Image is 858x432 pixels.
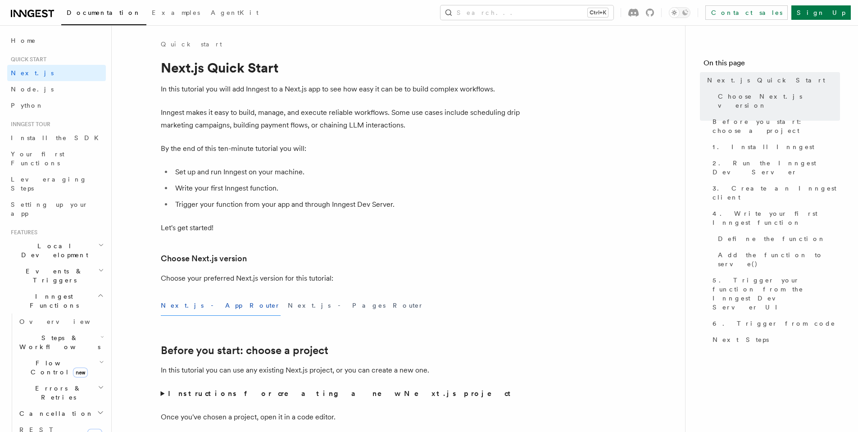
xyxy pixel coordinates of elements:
[704,72,840,88] a: Next.js Quick Start
[718,92,840,110] span: Choose Next.js version
[16,409,94,418] span: Cancellation
[161,106,521,132] p: Inngest makes it easy to build, manage, and execute reliable workflows. Some use cases include sc...
[67,9,141,16] span: Documentation
[709,139,840,155] a: 1. Install Inngest
[707,76,825,85] span: Next.js Quick Start
[713,276,840,312] span: 5. Trigger your function from the Inngest Dev Server UI
[7,171,106,196] a: Leveraging Steps
[709,114,840,139] a: Before you start: choose a project
[11,176,87,192] span: Leveraging Steps
[211,9,259,16] span: AgentKit
[7,130,106,146] a: Install the SDK
[713,335,769,344] span: Next Steps
[7,56,46,63] span: Quick start
[173,198,521,211] li: Trigger your function from your app and through Inngest Dev Server.
[16,384,98,402] span: Errors & Retries
[161,59,521,76] h1: Next.js Quick Start
[440,5,613,20] button: Search...Ctrl+K
[61,3,146,25] a: Documentation
[146,3,205,24] a: Examples
[713,319,835,328] span: 6. Trigger from code
[11,86,54,93] span: Node.js
[173,166,521,178] li: Set up and run Inngest on your machine.
[709,205,840,231] a: 4. Write your first Inngest function
[161,40,222,49] a: Quick start
[7,238,106,263] button: Local Development
[11,134,104,141] span: Install the SDK
[713,184,840,202] span: 3. Create an Inngest client
[7,146,106,171] a: Your first Functions
[173,182,521,195] li: Write your first Inngest function.
[7,97,106,114] a: Python
[791,5,851,20] a: Sign Up
[7,121,50,128] span: Inngest tour
[161,272,521,285] p: Choose your preferred Next.js version for this tutorial:
[7,81,106,97] a: Node.js
[161,387,521,400] summary: Instructions for creating a new Next.js project
[168,389,514,398] strong: Instructions for creating a new Next.js project
[714,247,840,272] a: Add the function to serve()
[718,250,840,268] span: Add the function to serve()
[713,142,814,151] span: 1. Install Inngest
[152,9,200,16] span: Examples
[11,36,36,45] span: Home
[709,315,840,332] a: 6. Trigger from code
[709,272,840,315] a: 5. Trigger your function from the Inngest Dev Server UI
[16,359,99,377] span: Flow Control
[73,368,88,377] span: new
[16,405,106,422] button: Cancellation
[713,159,840,177] span: 2. Run the Inngest Dev Server
[16,330,106,355] button: Steps & Workflows
[7,196,106,222] a: Setting up your app
[205,3,264,24] a: AgentKit
[7,229,37,236] span: Features
[718,234,826,243] span: Define the function
[7,32,106,49] a: Home
[7,292,97,310] span: Inngest Functions
[588,8,608,17] kbd: Ctrl+K
[161,222,521,234] p: Let's get started!
[714,88,840,114] a: Choose Next.js version
[713,209,840,227] span: 4. Write your first Inngest function
[19,318,112,325] span: Overview
[11,102,44,109] span: Python
[714,231,840,247] a: Define the function
[704,58,840,72] h4: On this page
[713,117,840,135] span: Before you start: choose a project
[16,355,106,380] button: Flow Controlnew
[288,296,424,316] button: Next.js - Pages Router
[705,5,788,20] a: Contact sales
[709,332,840,348] a: Next Steps
[11,150,64,167] span: Your first Functions
[11,69,54,77] span: Next.js
[161,411,521,423] p: Once you've chosen a project, open it in a code editor.
[161,252,247,265] a: Choose Next.js version
[161,142,521,155] p: By the end of this ten-minute tutorial you will:
[7,263,106,288] button: Events & Triggers
[709,155,840,180] a: 2. Run the Inngest Dev Server
[669,7,690,18] button: Toggle dark mode
[11,201,88,217] span: Setting up your app
[161,344,328,357] a: Before you start: choose a project
[7,267,98,285] span: Events & Triggers
[161,83,521,95] p: In this tutorial you will add Inngest to a Next.js app to see how easy it can be to build complex...
[7,65,106,81] a: Next.js
[709,180,840,205] a: 3. Create an Inngest client
[16,333,100,351] span: Steps & Workflows
[7,288,106,314] button: Inngest Functions
[161,296,281,316] button: Next.js - App Router
[161,364,521,377] p: In this tutorial you can use any existing Next.js project, or you can create a new one.
[7,241,98,259] span: Local Development
[16,314,106,330] a: Overview
[16,380,106,405] button: Errors & Retries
